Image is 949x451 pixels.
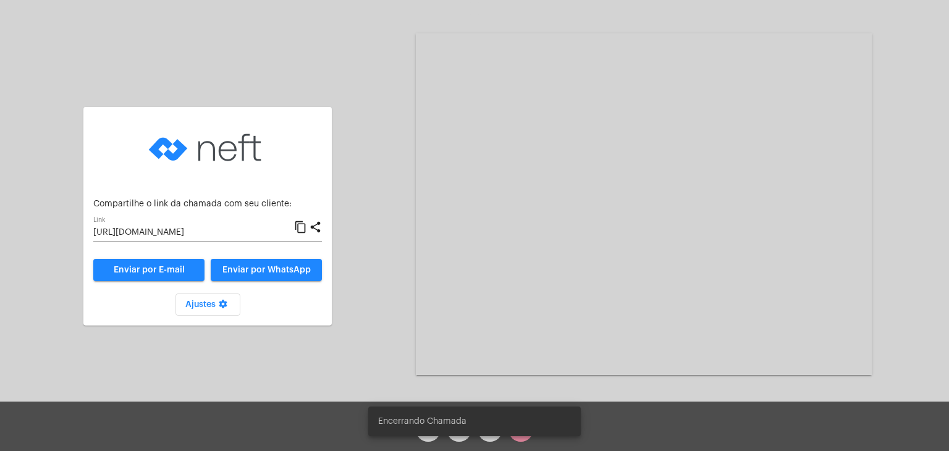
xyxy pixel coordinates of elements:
[114,266,185,274] span: Enviar por E-mail
[211,259,322,281] button: Enviar por WhatsApp
[93,259,205,281] a: Enviar por E-mail
[185,300,230,309] span: Ajustes
[309,220,322,235] mat-icon: share
[146,117,269,179] img: logo-neft-novo-2.png
[93,200,322,209] p: Compartilhe o link da chamada com seu cliente:
[294,220,307,235] mat-icon: content_copy
[175,293,240,316] button: Ajustes
[222,266,311,274] span: Enviar por WhatsApp
[216,299,230,314] mat-icon: settings
[378,415,466,428] span: Encerrando Chamada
